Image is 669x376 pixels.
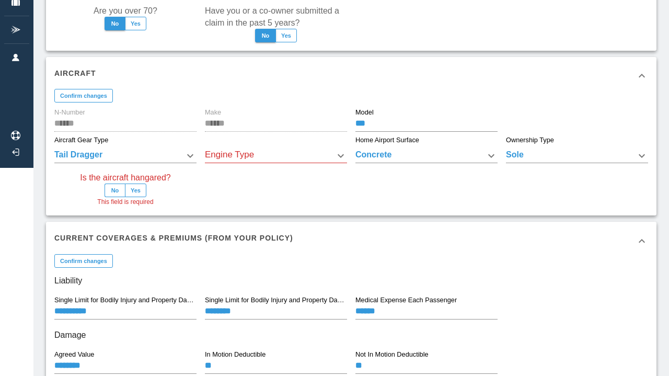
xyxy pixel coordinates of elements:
[355,350,429,359] label: Not In Motion Deductible
[54,67,96,79] h6: Aircraft
[255,29,276,42] button: No
[94,5,157,17] label: Are you over 70?
[355,108,374,117] label: Model
[54,135,108,145] label: Aircraft Gear Type
[54,89,113,102] button: Confirm changes
[54,350,94,359] label: Agreed Value
[125,17,146,30] button: Yes
[54,254,113,268] button: Confirm changes
[54,108,85,117] label: N-Number
[125,184,146,197] button: Yes
[355,135,419,145] label: Home Airport Surface
[355,149,498,163] div: Concrete
[105,17,125,30] button: No
[355,295,457,305] label: Medical Expense Each Passenger
[54,274,648,288] h6: Liability
[205,108,221,117] label: Make
[54,149,197,163] div: Tail Dragger
[205,295,347,305] label: Single Limit for Bodily Injury and Property Damage Each Passenger
[54,328,648,343] h6: Damage
[46,222,656,259] div: Current Coverages & Premiums (from your policy)
[54,295,196,305] label: Single Limit for Bodily Injury and Property Damage
[46,57,656,95] div: Aircraft
[205,350,266,359] label: In Motion Deductible
[205,5,347,29] label: Have you or a co-owner submitted a claim in the past 5 years?
[54,232,293,244] h6: Current Coverages & Premiums (from your policy)
[105,184,125,197] button: No
[97,197,153,208] span: This field is required
[506,135,554,145] label: Ownership Type
[506,149,648,163] div: Sole
[80,172,170,184] label: Is the aircraft hangared?
[275,29,297,42] button: Yes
